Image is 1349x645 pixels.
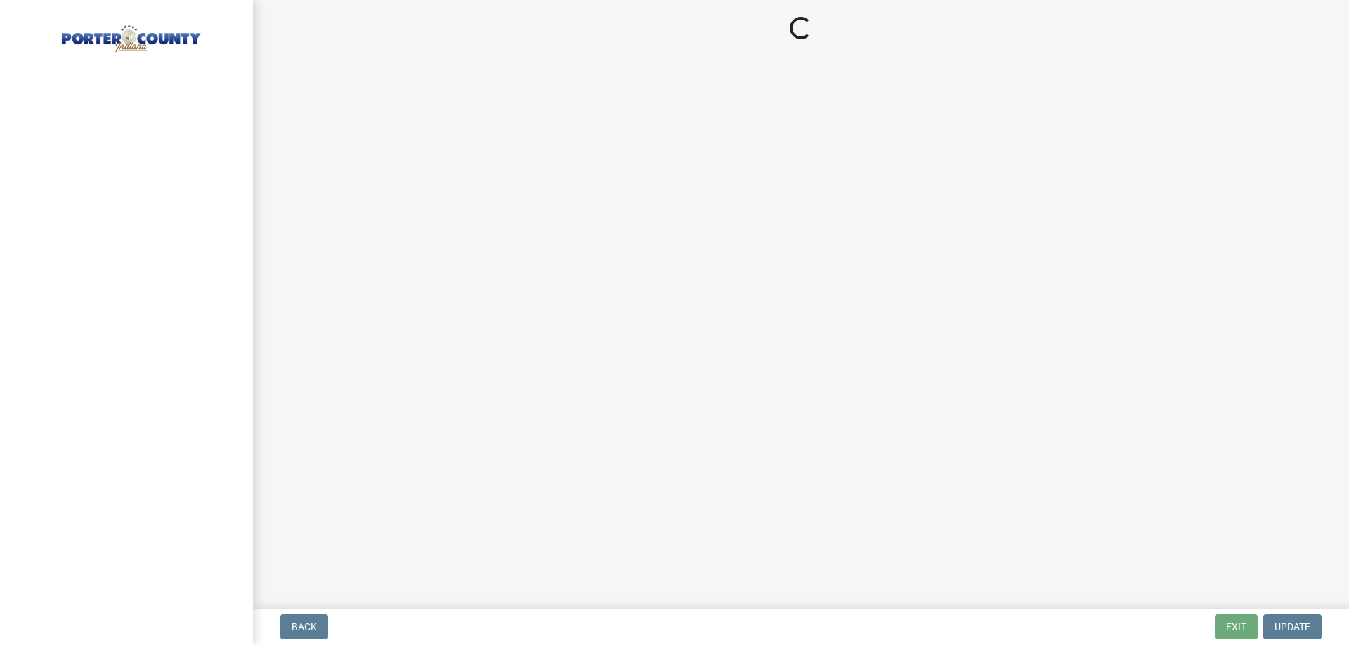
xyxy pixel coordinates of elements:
button: Update [1263,614,1322,639]
span: Back [292,621,317,632]
span: Update [1275,621,1310,632]
img: Porter County, Indiana [28,15,230,54]
button: Back [280,614,328,639]
button: Exit [1215,614,1258,639]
